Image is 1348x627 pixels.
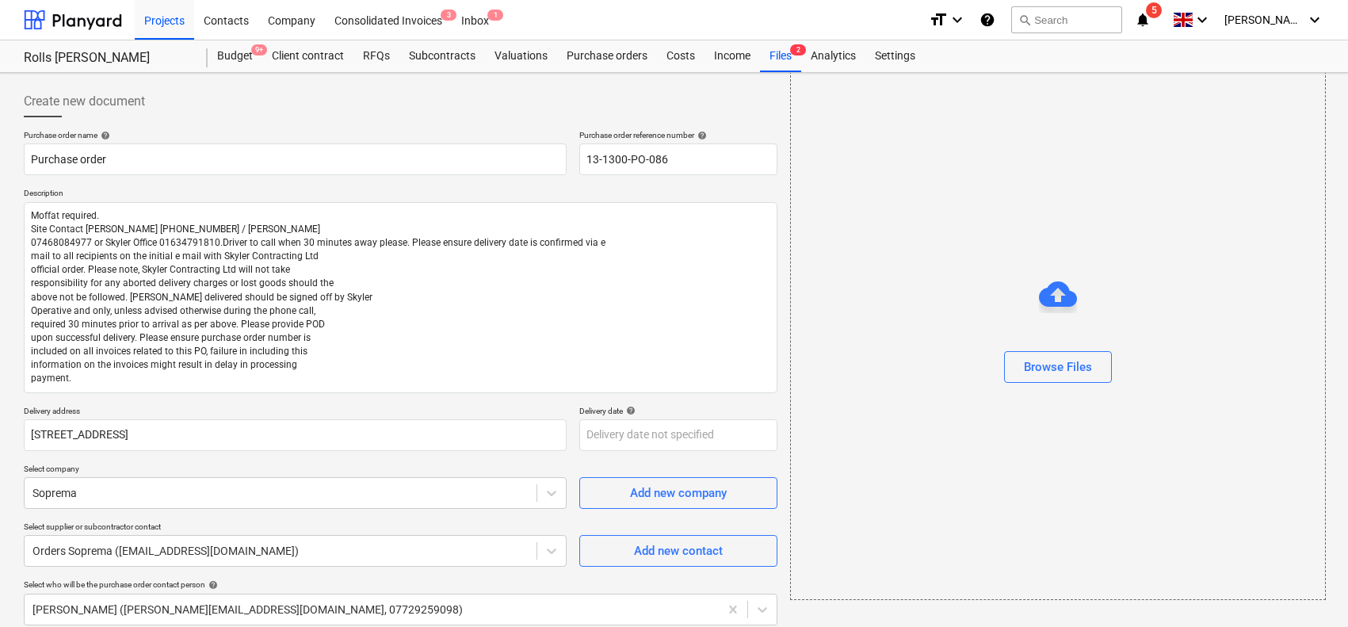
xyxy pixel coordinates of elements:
button: Search [1011,6,1122,33]
span: 9+ [251,44,267,55]
i: keyboard_arrow_down [1305,10,1324,29]
span: 3 [441,10,456,21]
textarea: Moffat required. Site Contact [PERSON_NAME] [PHONE_NUMBER] / [PERSON_NAME] 07468084977 or Skyler ... [24,202,777,393]
div: Purchase order name [24,130,567,140]
div: Browse Files [790,71,1326,600]
span: search [1018,13,1031,26]
div: Select who will be the purchase order contact person [24,579,777,590]
div: Files [760,40,801,72]
iframe: Chat Widget [1269,551,1348,627]
input: Reference number [579,143,777,175]
a: Budget9+ [208,40,262,72]
i: keyboard_arrow_down [1193,10,1212,29]
input: Document name [24,143,567,175]
input: Delivery address [24,419,567,451]
i: keyboard_arrow_down [948,10,967,29]
span: help [205,580,218,590]
i: notifications [1135,10,1151,29]
span: 5 [1146,2,1162,18]
span: help [694,131,707,140]
a: Valuations [485,40,557,72]
a: Client contract [262,40,353,72]
button: Add new contact [579,535,777,567]
button: Browse Files [1004,351,1112,383]
span: [PERSON_NAME] [1224,13,1304,26]
p: Select company [24,464,567,477]
a: RFQs [353,40,399,72]
div: Add new contact [634,541,723,561]
div: Purchase order reference number [579,130,777,140]
div: Browse Files [1024,357,1092,377]
input: Delivery date not specified [579,419,777,451]
i: Knowledge base [979,10,995,29]
span: help [623,406,636,415]
a: Analytics [801,40,865,72]
span: 1 [487,10,503,21]
p: Delivery address [24,406,567,419]
p: Select supplier or subcontractor contact [24,522,567,535]
div: Delivery date [579,406,777,416]
a: Subcontracts [399,40,485,72]
span: Create new document [24,92,145,111]
div: Rolls [PERSON_NAME] [24,50,189,67]
p: Description [24,188,777,201]
a: Settings [865,40,925,72]
div: Budget [208,40,262,72]
span: 2 [790,44,806,55]
a: Files2 [760,40,801,72]
button: Add new company [579,477,777,509]
a: Costs [657,40,705,72]
span: help [97,131,110,140]
a: Income [705,40,760,72]
a: Purchase orders [557,40,657,72]
div: Add new company [630,483,727,503]
i: format_size [929,10,948,29]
